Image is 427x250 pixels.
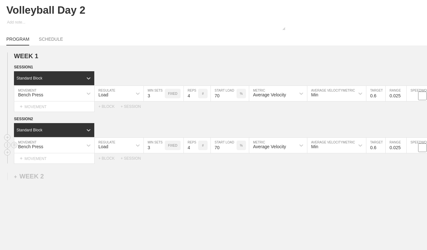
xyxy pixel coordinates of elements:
div: Load [98,144,108,149]
span: SESSION 1 [14,65,33,69]
div: MOVEMENT [14,101,95,112]
div: + BLOCK [98,104,121,109]
div: MOVEMENT [14,153,95,164]
p: % [240,144,243,147]
a: SCHEDULE [39,37,63,45]
div: Min [311,92,318,97]
div: WEEK 2 [14,173,44,180]
span: + [20,104,23,109]
div: Average Velocity [253,92,286,97]
div: Standard Block [17,128,42,132]
div: Average Velocity [253,144,286,149]
a: PROGRAM [6,37,29,45]
div: Bench Press [18,92,43,97]
iframe: Chat Widget [313,176,427,250]
span: WEEK 1 [14,52,38,59]
p: # [202,92,204,95]
p: FIXED [168,92,177,95]
span: SESSION 2 [14,117,33,121]
div: + SESSION [121,156,146,161]
p: % [240,92,243,95]
div: Min [311,144,318,149]
input: Any [211,86,237,101]
input: Any [211,138,237,153]
p: FIXED [168,144,177,147]
span: + [14,174,17,179]
p: # [202,144,204,147]
div: + BLOCK [98,156,121,161]
div: Bench Press [18,144,43,149]
span: + [20,156,23,161]
div: + SESSION [121,104,146,109]
div: Standard Block [17,76,42,80]
div: Load [98,92,108,97]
